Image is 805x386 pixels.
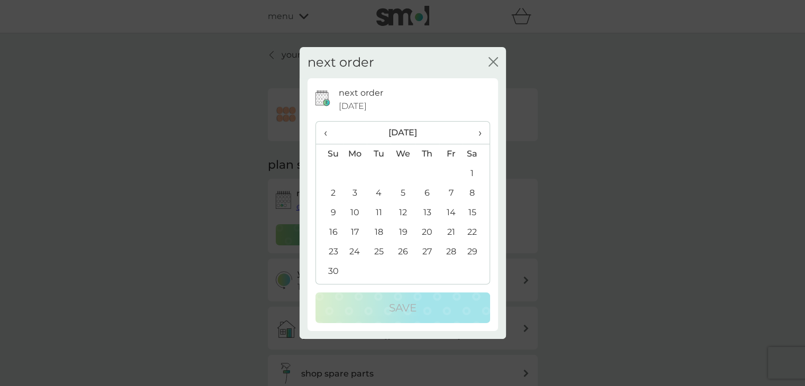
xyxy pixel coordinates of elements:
td: 29 [463,242,489,262]
td: 24 [343,242,367,262]
th: Sa [463,144,489,164]
p: Save [389,299,417,316]
td: 3 [343,183,367,203]
td: 28 [439,242,463,262]
h2: next order [307,55,374,70]
td: 18 [367,223,391,242]
td: 10 [343,203,367,223]
td: 4 [367,183,391,203]
td: 6 [415,183,439,203]
td: 1 [463,164,489,183]
td: 7 [439,183,463,203]
td: 16 [316,223,343,242]
span: [DATE] [339,99,367,113]
td: 15 [463,203,489,223]
td: 30 [316,262,343,281]
td: 2 [316,183,343,203]
td: 19 [391,223,415,242]
td: 12 [391,203,415,223]
td: 11 [367,203,391,223]
th: We [391,144,415,164]
td: 21 [439,223,463,242]
td: 17 [343,223,367,242]
button: close [489,57,498,68]
p: next order [339,86,383,100]
td: 13 [415,203,439,223]
th: Fr [439,144,463,164]
td: 14 [439,203,463,223]
th: [DATE] [343,122,463,144]
th: Mo [343,144,367,164]
td: 22 [463,223,489,242]
span: ‹ [324,122,335,144]
td: 9 [316,203,343,223]
td: 5 [391,183,415,203]
td: 26 [391,242,415,262]
td: 27 [415,242,439,262]
td: 8 [463,183,489,203]
span: › [471,122,481,144]
td: 25 [367,242,391,262]
td: 20 [415,223,439,242]
td: 23 [316,242,343,262]
button: Save [315,292,490,323]
th: Su [316,144,343,164]
th: Tu [367,144,391,164]
th: Th [415,144,439,164]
